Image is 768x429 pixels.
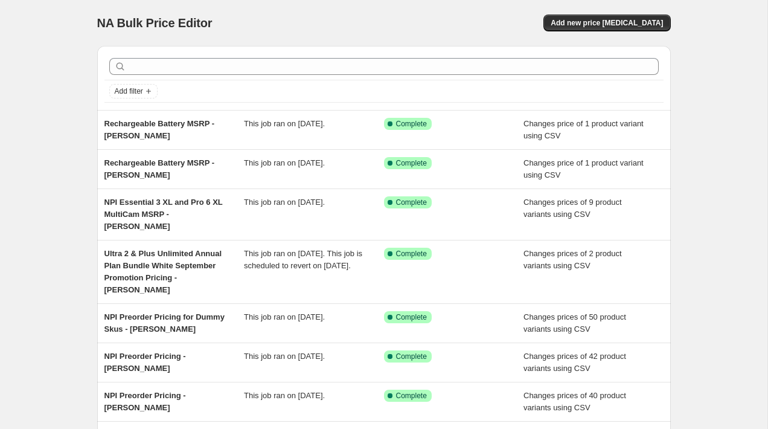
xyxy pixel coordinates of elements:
[115,86,143,96] span: Add filter
[396,119,427,129] span: Complete
[396,391,427,401] span: Complete
[523,158,644,179] span: Changes price of 1 product variant using CSV
[244,249,362,270] span: This job ran on [DATE]. This job is scheduled to revert on [DATE].
[244,312,325,321] span: This job ran on [DATE].
[523,198,622,219] span: Changes prices of 9 product variants using CSV
[244,352,325,361] span: This job ran on [DATE].
[97,16,213,30] span: NA Bulk Price Editor
[104,249,222,294] span: Ultra 2 & Plus Unlimited Annual Plan Bundle White September Promotion Pricing - [PERSON_NAME]
[396,198,427,207] span: Complete
[523,249,622,270] span: Changes prices of 2 product variants using CSV
[396,312,427,322] span: Complete
[109,84,158,98] button: Add filter
[244,391,325,400] span: This job ran on [DATE].
[396,352,427,361] span: Complete
[396,158,427,168] span: Complete
[523,391,626,412] span: Changes prices of 40 product variants using CSV
[104,312,225,334] span: NPI Preorder Pricing for Dummy Skus - [PERSON_NAME]
[244,198,325,207] span: This job ran on [DATE].
[551,18,663,28] span: Add new price [MEDICAL_DATA]
[104,198,223,231] span: NPI Essential 3 XL and Pro 6 XL MultiCam MSRP - [PERSON_NAME]
[104,352,186,373] span: NPI Preorder Pricing - [PERSON_NAME]
[543,15,670,31] button: Add new price [MEDICAL_DATA]
[104,119,215,140] span: Rechargeable Battery MSRP - [PERSON_NAME]
[523,312,626,334] span: Changes prices of 50 product variants using CSV
[244,158,325,167] span: This job ran on [DATE].
[523,119,644,140] span: Changes price of 1 product variant using CSV
[104,391,186,412] span: NPI Preorder Pricing - [PERSON_NAME]
[244,119,325,128] span: This job ran on [DATE].
[523,352,626,373] span: Changes prices of 42 product variants using CSV
[396,249,427,259] span: Complete
[104,158,215,179] span: Rechargeable Battery MSRP - [PERSON_NAME]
